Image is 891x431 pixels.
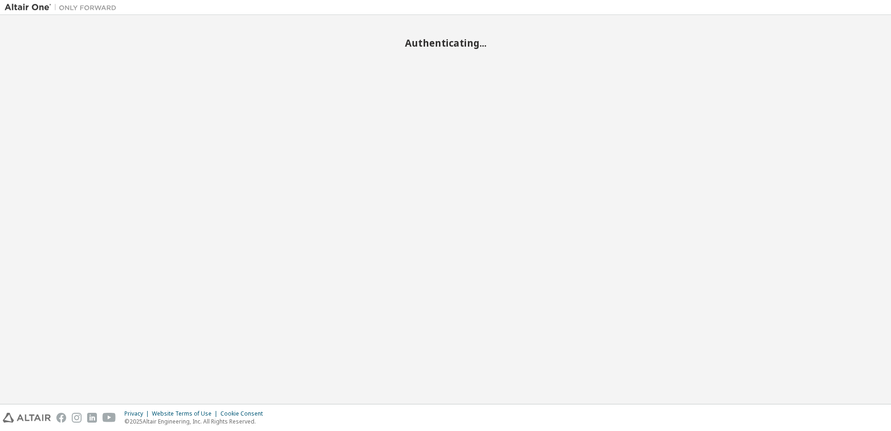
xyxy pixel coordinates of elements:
[124,410,152,417] div: Privacy
[124,417,268,425] p: © 2025 Altair Engineering, Inc. All Rights Reserved.
[72,413,82,423] img: instagram.svg
[220,410,268,417] div: Cookie Consent
[103,413,116,423] img: youtube.svg
[5,3,121,12] img: Altair One
[56,413,66,423] img: facebook.svg
[3,413,51,423] img: altair_logo.svg
[152,410,220,417] div: Website Terms of Use
[87,413,97,423] img: linkedin.svg
[5,37,886,49] h2: Authenticating...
